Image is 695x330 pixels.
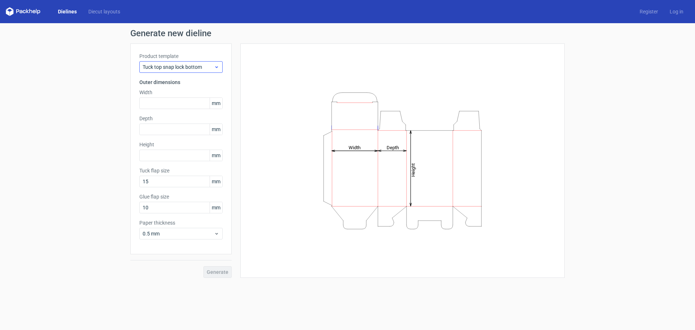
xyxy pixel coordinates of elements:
a: Diecut layouts [83,8,126,15]
label: Product template [139,53,223,60]
a: Register [634,8,664,15]
label: Glue flap size [139,193,223,200]
span: mm [210,202,222,213]
tspan: Height [410,163,416,176]
span: mm [210,98,222,109]
label: Tuck flap size [139,167,223,174]
a: Log in [664,8,689,15]
label: Paper thickness [139,219,223,226]
label: Height [139,141,223,148]
h3: Outer dimensions [139,79,223,86]
span: 0.5 mm [143,230,214,237]
tspan: Width [349,145,361,150]
span: mm [210,176,222,187]
span: mm [210,124,222,135]
h1: Generate new dieline [130,29,565,38]
tspan: Depth [387,145,399,150]
label: Width [139,89,223,96]
label: Depth [139,115,223,122]
span: Tuck top snap lock bottom [143,63,214,71]
a: Dielines [52,8,83,15]
span: mm [210,150,222,161]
